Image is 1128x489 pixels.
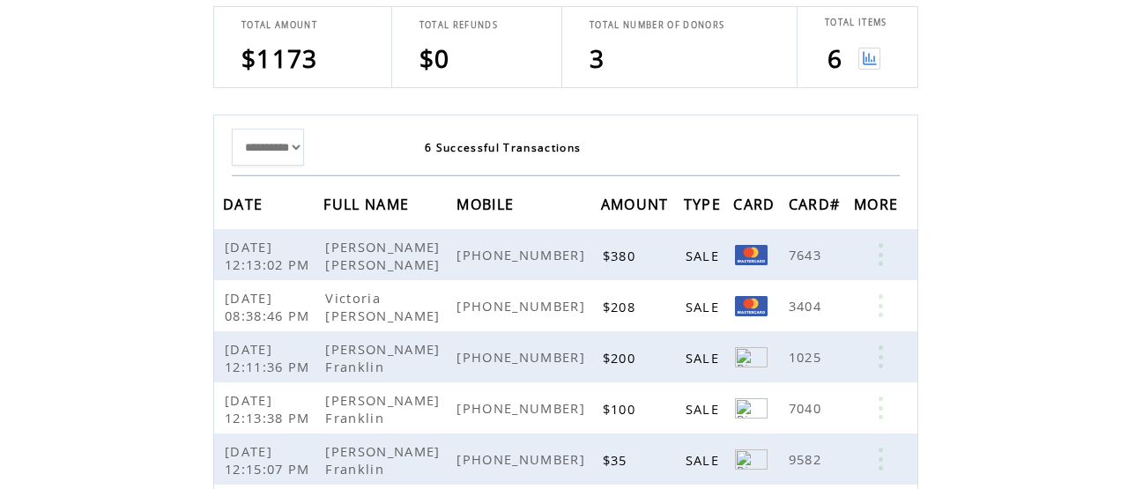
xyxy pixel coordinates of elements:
span: Victoria [PERSON_NAME] [325,289,444,324]
span: $208 [603,298,640,315]
span: CARD [733,190,779,223]
span: [DATE] 12:13:02 PM [225,238,315,273]
a: DATE [223,198,267,209]
span: $0 [419,41,450,75]
img: Discover [735,398,768,419]
span: 7643 [789,246,826,263]
span: $35 [603,451,632,469]
span: [DATE] 12:15:07 PM [225,442,315,478]
span: $100 [603,400,640,418]
span: $200 [603,349,640,367]
span: [PHONE_NUMBER] [456,297,590,315]
img: Mastercard [735,245,768,265]
img: Discover [735,347,768,367]
span: [PHONE_NUMBER] [456,246,590,263]
span: SALE [686,247,724,264]
span: FULL NAME [323,190,413,223]
span: TYPE [684,190,725,223]
span: TOTAL REFUNDS [419,19,498,31]
span: MORE [854,190,902,223]
span: SALE [686,349,724,367]
span: AMOUNT [601,190,673,223]
span: [DATE] 12:13:38 PM [225,391,315,426]
a: TYPE [684,198,725,209]
span: [PERSON_NAME] Franklin [325,442,440,478]
span: 3 [590,41,605,75]
img: View graph [858,48,880,70]
span: SALE [686,298,724,315]
span: TOTAL AMOUNT [241,19,317,31]
span: [PHONE_NUMBER] [456,399,590,417]
a: FULL NAME [323,198,413,209]
img: Mastercard [735,296,768,316]
a: CARD [733,198,779,209]
a: CARD# [789,198,845,209]
span: [PERSON_NAME] Franklin [325,340,440,375]
span: 1025 [789,348,826,366]
span: 6 [827,41,842,75]
span: MOBILE [456,190,518,223]
span: [PERSON_NAME] Franklin [325,391,440,426]
span: [DATE] 12:11:36 PM [225,340,315,375]
span: $380 [603,247,640,264]
span: [PHONE_NUMBER] [456,450,590,468]
span: 9582 [789,450,826,468]
span: CARD# [789,190,845,223]
span: TOTAL ITEMS [825,17,887,28]
span: 7040 [789,399,826,417]
span: $1173 [241,41,318,75]
a: MOBILE [456,198,518,209]
span: [PERSON_NAME] [PERSON_NAME] [325,238,444,273]
span: SALE [686,451,724,469]
span: SALE [686,400,724,418]
span: [DATE] 08:38:46 PM [225,289,315,324]
span: [PHONE_NUMBER] [456,348,590,366]
span: DATE [223,190,267,223]
img: Discover [735,449,768,470]
span: TOTAL NUMBER OF DONORS [590,19,724,31]
span: 3404 [789,297,826,315]
span: 6 Successful Transactions [425,140,581,155]
a: AMOUNT [601,198,673,209]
